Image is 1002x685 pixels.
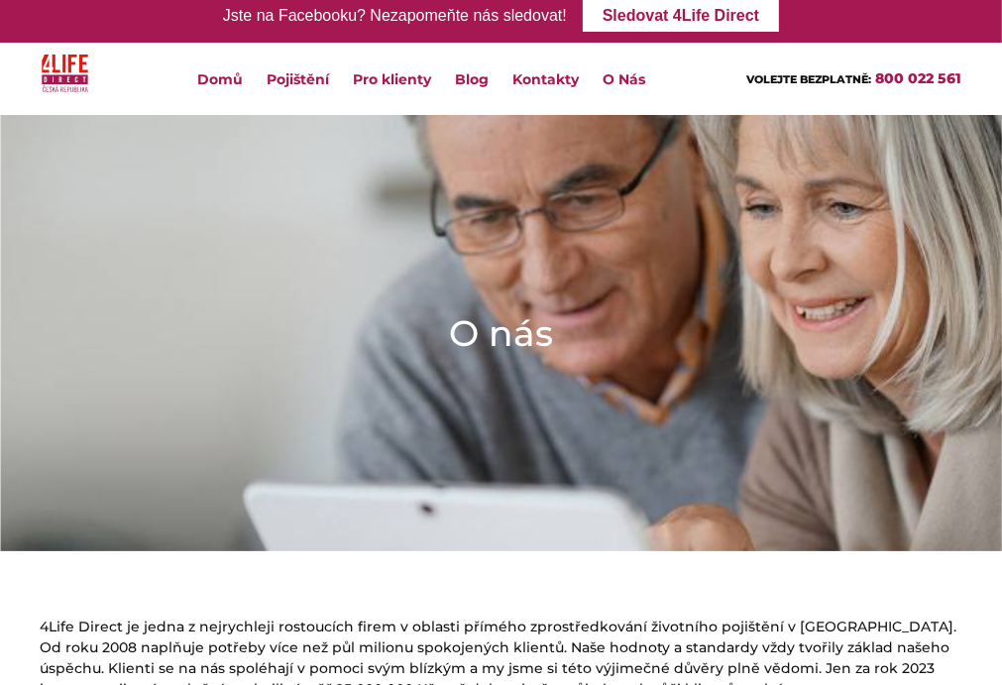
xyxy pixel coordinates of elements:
[42,51,89,96] img: 4Life Direct Česká republika logo
[875,69,961,87] a: 800 022 561
[185,43,255,115] a: Domů
[223,2,567,31] div: Jste na Facebooku? Nezapomeňte nás sledovat!
[501,43,591,115] a: Kontakty
[746,72,871,86] span: VOLEJTE BEZPLATNĚ:
[443,43,501,115] a: Blog
[449,308,553,358] h1: O nás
